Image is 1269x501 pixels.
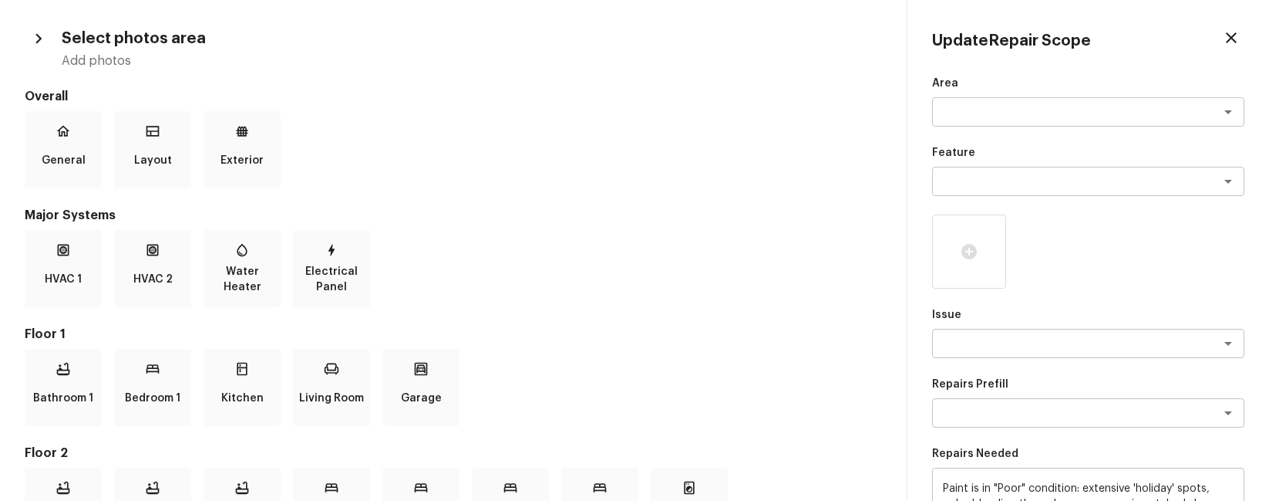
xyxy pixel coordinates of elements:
p: HVAC 2 [133,264,173,295]
button: Open [1217,333,1239,354]
p: Water Heater [207,264,278,295]
h5: Major Systems [25,207,882,224]
p: Electrical Panel [296,264,367,295]
p: Garage [401,383,442,414]
h4: Select photos area [62,29,206,49]
h5: Floor 2 [25,445,882,462]
p: Repairs Needed [932,446,1244,462]
h5: Add photos [62,52,882,69]
p: Kitchen [221,383,264,414]
button: Open [1217,101,1239,123]
p: Bedroom 1 [125,383,180,414]
p: Feature [932,145,1244,161]
p: Exterior [220,145,264,176]
p: Layout [134,145,172,176]
p: Issue [932,307,1244,323]
p: Repairs Prefill [932,377,1244,392]
h5: Overall [25,88,882,105]
p: Area [932,76,1244,91]
h5: Floor 1 [25,326,882,343]
p: General [42,145,86,176]
p: HVAC 1 [45,264,82,295]
p: Living Room [299,383,364,414]
p: Bathroom 1 [33,383,93,414]
button: Open [1217,402,1239,424]
h4: Update Repair Scope [932,31,1091,51]
button: Open [1217,171,1239,192]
